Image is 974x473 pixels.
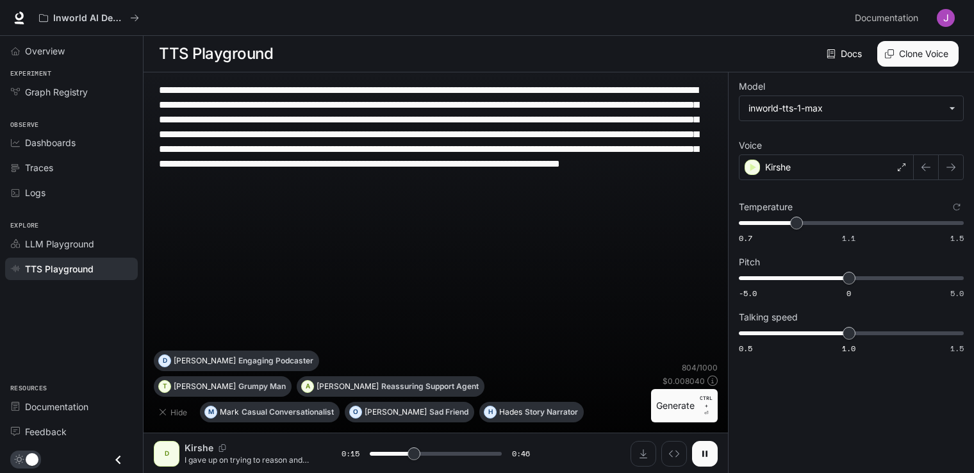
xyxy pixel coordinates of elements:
span: 1.0 [842,343,855,354]
div: A [302,376,313,397]
a: Documentation [850,5,928,31]
div: inworld-tts-1-max [748,102,943,115]
a: LLM Playground [5,233,138,255]
p: Grumpy Man [238,383,286,390]
button: A[PERSON_NAME]Reassuring Support Agent [297,376,484,397]
button: T[PERSON_NAME]Grumpy Man [154,376,292,397]
p: Casual Conversationalist [242,408,334,416]
span: Overview [25,44,65,58]
a: Logs [5,181,138,204]
p: Kirshe [185,442,213,454]
button: MMarkCasual Conversationalist [200,402,340,422]
p: I gave up on trying to reason and understand that whole family, it's like talking to a brick wall... [185,454,311,465]
a: Traces [5,156,138,179]
span: Traces [25,161,53,174]
div: O [350,402,361,422]
button: Clone Voice [877,41,959,67]
p: [PERSON_NAME] [174,357,236,365]
button: Download audio [631,441,656,467]
p: [PERSON_NAME] [317,383,379,390]
span: 0:46 [512,447,530,460]
div: D [159,351,170,371]
span: -5.0 [739,288,757,299]
p: [PERSON_NAME] [174,383,236,390]
div: H [484,402,496,422]
p: $ 0.008040 [663,376,705,386]
p: Voice [739,141,762,150]
p: ⏎ [700,394,713,417]
button: GenerateCTRL +⏎ [651,389,718,422]
h1: TTS Playground [159,41,273,67]
span: Feedback [25,425,67,438]
span: Documentation [25,400,88,413]
div: D [156,444,177,464]
p: Engaging Podcaster [238,357,313,365]
span: 1.5 [950,343,964,354]
a: Documentation [5,395,138,418]
p: Talking speed [739,313,798,322]
a: Overview [5,40,138,62]
p: [PERSON_NAME] [365,408,427,416]
span: 5.0 [950,288,964,299]
p: Kirshe [765,161,791,174]
button: Reset to default [950,200,964,214]
span: 0.5 [739,343,752,354]
button: HHadesStory Narrator [479,402,584,422]
span: LLM Playground [25,237,94,251]
span: 0 [846,288,851,299]
span: Dark mode toggle [26,452,38,466]
p: Inworld AI Demos [53,13,125,24]
p: 804 / 1000 [682,362,718,373]
p: Pitch [739,258,760,267]
button: Inspect [661,441,687,467]
span: Logs [25,186,45,199]
button: O[PERSON_NAME]Sad Friend [345,402,474,422]
button: Copy Voice ID [213,444,231,452]
p: Story Narrator [525,408,578,416]
div: inworld-tts-1-max [739,96,963,120]
button: All workspaces [33,5,145,31]
a: Feedback [5,420,138,443]
p: Temperature [739,203,793,212]
p: Reassuring Support Agent [381,383,479,390]
button: User avatar [933,5,959,31]
img: User avatar [937,9,955,27]
button: Hide [154,402,195,422]
span: 1.1 [842,233,855,244]
a: Dashboards [5,131,138,154]
div: T [159,376,170,397]
p: Sad Friend [429,408,468,416]
span: Documentation [855,10,918,26]
a: Graph Registry [5,81,138,103]
button: Close drawer [104,447,133,473]
span: TTS Playground [25,262,94,276]
p: Hades [499,408,522,416]
span: 0:15 [342,447,359,460]
div: M [205,402,217,422]
span: Graph Registry [25,85,88,99]
a: Docs [824,41,867,67]
p: Mark [220,408,239,416]
span: 0.7 [739,233,752,244]
span: Dashboards [25,136,76,149]
a: TTS Playground [5,258,138,280]
button: D[PERSON_NAME]Engaging Podcaster [154,351,319,371]
span: 1.5 [950,233,964,244]
p: CTRL + [700,394,713,410]
p: Model [739,82,765,91]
